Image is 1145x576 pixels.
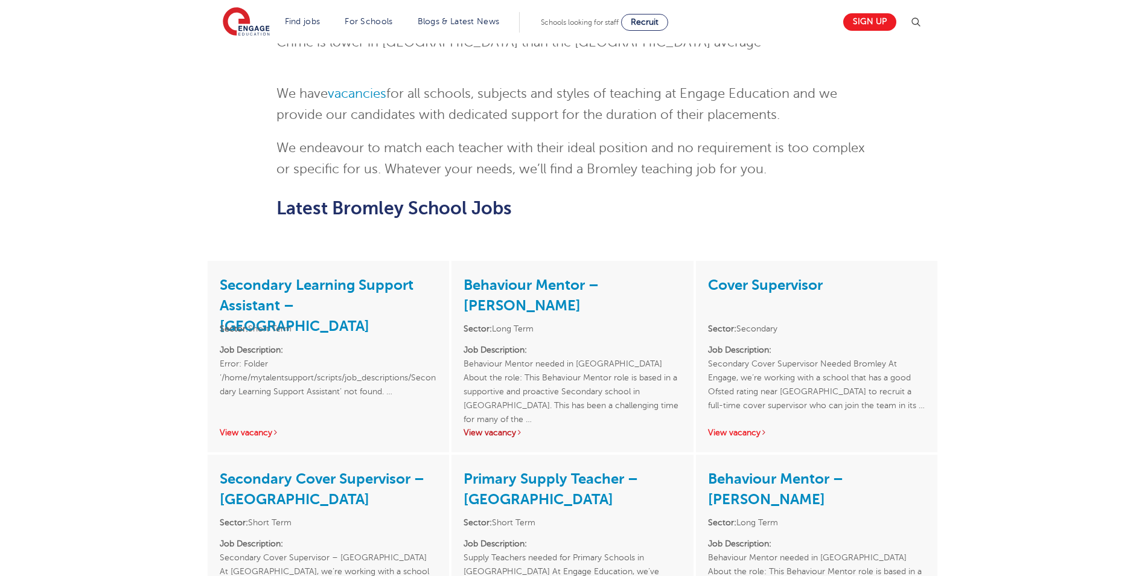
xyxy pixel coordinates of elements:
[708,428,767,437] a: View vacancy
[708,322,925,336] li: Secondary
[220,539,283,548] strong: Job Description:
[276,198,869,219] h2: Latest Bromley School Jobs
[345,17,392,26] a: For Schools
[464,516,681,530] li: Short Term
[220,470,424,508] a: Secondary Cover Supervisor – [GEOGRAPHIC_DATA]
[464,518,492,527] strong: Sector:
[276,141,865,176] span: We endeavour to match each teacher with their ideal position and no requirement is too complex or...
[220,516,437,530] li: Short Term
[220,428,279,437] a: View vacancy
[418,17,500,26] a: Blogs & Latest News
[464,322,681,336] li: Long Term
[708,539,771,548] strong: Job Description:
[220,343,437,412] p: Error: Folder ‘/home/mytalentsupport/scripts/job_descriptions/Secondary Learning Support Assistan...
[220,322,437,336] li: Short Term
[708,343,925,412] p: Secondary Cover Supervisor Needed Bromley At Engage, we’re working with a school that has a good ...
[464,539,527,548] strong: Job Description:
[220,324,248,333] strong: Sector:
[464,343,681,412] p: Behaviour Mentor needed in [GEOGRAPHIC_DATA] About the role: This Behaviour Mentor role is based ...
[464,428,523,437] a: View vacancy
[708,345,771,354] strong: Job Description:
[220,277,413,334] a: Secondary Learning Support Assistant – [GEOGRAPHIC_DATA]
[220,345,283,354] strong: Job Description:
[708,470,843,508] a: Behaviour Mentor – [PERSON_NAME]
[328,86,386,101] a: vacancies
[464,470,638,508] a: Primary Supply Teacher – [GEOGRAPHIC_DATA]
[843,13,896,31] a: Sign up
[621,14,668,31] a: Recruit
[541,18,619,27] span: Schools looking for staff
[631,18,659,27] span: Recruit
[708,277,823,293] a: Cover Supervisor
[708,518,736,527] strong: Sector:
[285,17,321,26] a: Find jobs
[276,35,761,50] span: Crime is lower in [GEOGRAPHIC_DATA] than the [GEOGRAPHIC_DATA] average
[276,86,837,122] span: We have for all schools, subjects and styles of teaching at Engage Education and we provide our c...
[708,324,736,333] strong: Sector:
[220,518,248,527] strong: Sector:
[464,277,599,314] a: Behaviour Mentor – [PERSON_NAME]
[464,324,492,333] strong: Sector:
[223,7,270,37] img: Engage Education
[464,345,527,354] strong: Job Description:
[708,516,925,530] li: Long Term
